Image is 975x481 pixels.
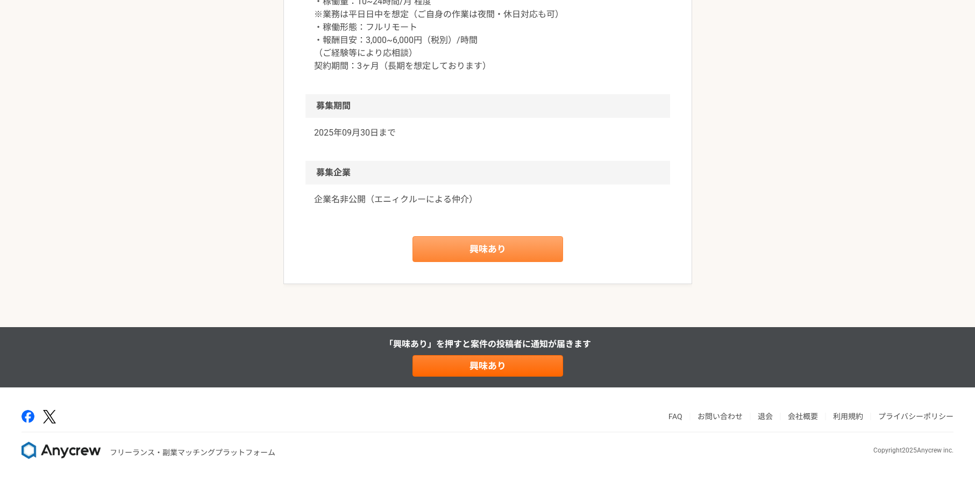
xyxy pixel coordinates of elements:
[833,412,863,421] a: 利用規約
[758,412,773,421] a: 退会
[305,94,670,118] h2: 募集期間
[412,236,563,262] a: 興味あり
[698,412,743,421] a: お問い合わせ
[22,410,34,423] img: facebook-2adfd474.png
[873,445,953,455] p: Copyright 2025 Anycrew inc.
[788,412,818,421] a: 会社概要
[668,412,682,421] a: FAQ
[314,193,661,206] a: 企業名非公開（エニィクルーによる仲介）
[22,442,101,459] img: 8DqYSo04kwAAAAASUVORK5CYII=
[314,126,661,139] p: 2025年09月30日まで
[305,161,670,185] h2: 募集企業
[412,355,563,377] a: 興味あり
[110,447,275,458] p: フリーランス・副業マッチングプラットフォーム
[385,338,591,351] p: 「興味あり」を押すと 案件の投稿者に通知が届きます
[43,410,56,423] img: x-391a3a86.png
[878,412,953,421] a: プライバシーポリシー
